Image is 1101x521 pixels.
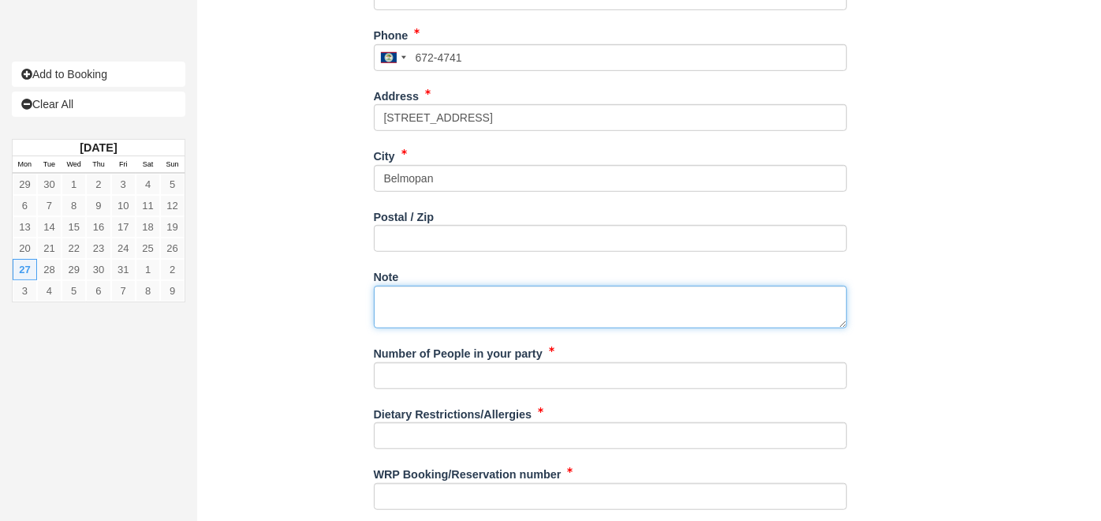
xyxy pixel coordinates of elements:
a: 24 [111,238,136,259]
a: 21 [37,238,62,259]
strong: [DATE] [80,141,117,154]
a: 9 [86,195,110,216]
a: 20 [13,238,37,259]
a: 18 [136,216,160,238]
a: 29 [13,174,37,195]
a: 15 [62,216,86,238]
label: Dietary Restrictions/Allergies [374,401,532,423]
a: 13 [13,216,37,238]
a: 9 [160,280,185,302]
a: 26 [160,238,185,259]
a: 4 [136,174,160,195]
label: WRP Booking/Reservation number [374,461,562,483]
a: 29 [62,259,86,280]
a: Clear All [12,92,185,117]
a: 30 [86,259,110,280]
a: 19 [160,216,185,238]
label: Address [374,83,420,105]
a: 23 [86,238,110,259]
a: 14 [37,216,62,238]
label: Phone [374,22,409,44]
th: Mon [13,156,37,174]
a: 7 [37,195,62,216]
a: 5 [160,174,185,195]
a: 3 [111,174,136,195]
th: Wed [62,156,86,174]
a: 6 [13,195,37,216]
a: Add to Booking [12,62,185,87]
a: 4 [37,280,62,302]
th: Tue [37,156,62,174]
a: 3 [13,280,37,302]
a: 27 [13,259,37,280]
a: 30 [37,174,62,195]
a: 28 [37,259,62,280]
label: Number of People in your party [374,340,543,362]
a: 7 [111,280,136,302]
a: 16 [86,216,110,238]
a: 22 [62,238,86,259]
a: 11 [136,195,160,216]
label: City [374,143,395,165]
th: Fri [111,156,136,174]
a: 5 [62,280,86,302]
a: 12 [160,195,185,216]
a: 8 [136,280,160,302]
a: 31 [111,259,136,280]
a: 1 [62,174,86,195]
a: 1 [136,259,160,280]
label: Note [374,264,399,286]
th: Thu [86,156,110,174]
a: 25 [136,238,160,259]
div: Belize: +501 [375,45,411,70]
a: 10 [111,195,136,216]
th: Sun [160,156,185,174]
a: 17 [111,216,136,238]
a: 6 [86,280,110,302]
a: 2 [86,174,110,195]
a: 8 [62,195,86,216]
a: 2 [160,259,185,280]
label: Postal / Zip [374,204,435,226]
th: Sat [136,156,160,174]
